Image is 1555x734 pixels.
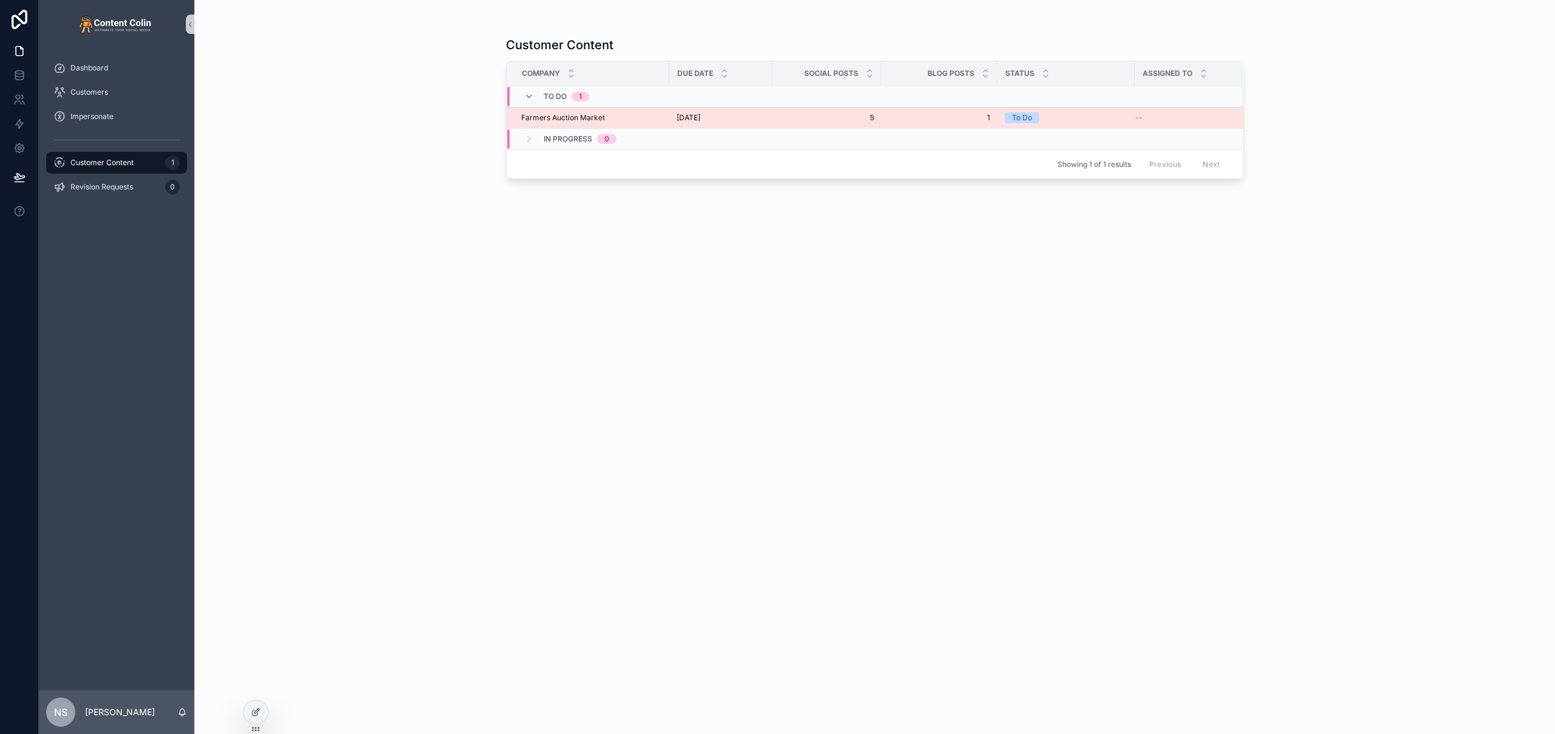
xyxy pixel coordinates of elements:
span: Social Posts [804,69,858,78]
div: scrollable content [39,49,194,690]
a: To Do [1005,112,1127,123]
span: Due Date [677,69,713,78]
span: NS [54,705,67,719]
div: 1 [579,92,582,101]
div: 0 [604,134,609,144]
span: In Progress [544,134,592,144]
a: 1 [889,113,990,123]
a: 5 [779,113,874,123]
div: 1 [165,155,180,170]
a: -- [1135,113,1228,123]
span: Showing 1 of 1 results [1058,160,1131,169]
img: App logo [79,15,154,34]
span: Customer Content [70,158,134,168]
a: Impersonate [46,106,187,127]
p: [PERSON_NAME] [85,706,155,718]
span: Blog Posts [928,69,974,78]
a: Customer Content1 [46,152,187,174]
a: Dashboard [46,57,187,79]
span: Revision Requests [70,182,133,192]
a: [DATE] [677,113,765,123]
div: 0 [165,180,180,194]
span: [DATE] [677,113,700,123]
span: Assigned To [1143,69,1192,78]
div: To Do [1012,112,1032,123]
span: -- [1135,113,1143,123]
span: Farmers Auction Market [521,113,605,123]
h1: Customer Content [506,36,613,53]
span: To Do [544,92,567,101]
a: Revision Requests0 [46,176,187,198]
span: Customers [70,87,108,97]
span: Impersonate [70,112,114,121]
span: Status [1005,69,1034,78]
a: Farmers Auction Market [521,113,662,123]
span: Dashboard [70,63,108,73]
span: Company [522,69,560,78]
a: Customers [46,81,187,103]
